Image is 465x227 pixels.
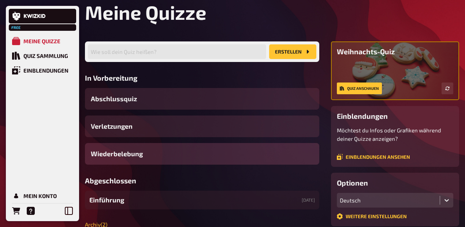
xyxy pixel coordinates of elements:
h3: Abgeschlossen [85,176,319,185]
a: Einblendungen ansehen [337,154,410,160]
a: Quiz anschauen [337,83,382,94]
a: Meine Quizze [9,34,76,48]
a: Weitere Einstellungen [337,213,407,219]
input: Wie soll dein Quiz heißen? [88,44,266,59]
a: Bestellungen [9,204,23,218]
h3: In Vorbereitung [85,74,319,82]
a: Einblendungen [9,63,76,78]
span: Verletzungen [91,121,133,131]
a: Quiz Sammlung [9,48,76,63]
div: Deutsch [340,197,437,204]
h3: Einblendungen [337,112,453,120]
button: Erstellen [269,44,316,59]
a: Mein Konto [9,188,76,203]
h3: Optionen [337,179,453,187]
div: Quiz Sammlung [23,52,68,59]
span: Wiederbelebung [91,149,143,159]
h3: Weihnachts-Quiz [337,47,453,56]
p: Möchtest du Infos oder Grafiken während deiner Quizze anzeigen? [337,126,453,143]
a: Hilfe [23,204,38,218]
a: Einführung[DATE] [85,191,319,209]
span: Abschlussquiz [91,94,137,104]
span: Free [10,25,23,30]
div: Meine Quizze [23,38,60,44]
a: Verletzungen [85,116,319,137]
h1: Meine Quizze [85,1,459,24]
span: Einführung [89,195,124,205]
a: Abschlussquiz [85,88,319,110]
div: Einblendungen [23,67,68,74]
a: Wiederbelebung [85,143,319,165]
small: [DATE] [302,197,315,203]
div: Mein Konto [23,193,57,199]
